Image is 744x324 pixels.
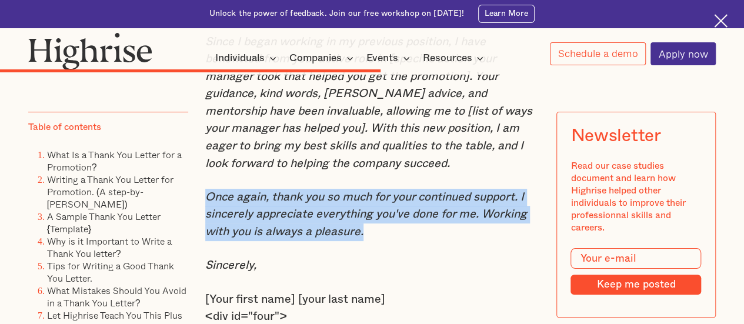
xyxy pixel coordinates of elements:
[205,191,527,238] em: Once again, thank you so much for your continued support. I sincerely appreciate everything you'v...
[47,283,186,310] a: What Mistakes Should You Avoid in a Thank You Letter?
[422,51,472,65] div: Resources
[215,51,280,65] div: Individuals
[289,51,357,65] div: Companies
[205,36,532,169] em: Since I began working in my previous position, I have benefitted from your active role in [specif...
[570,248,701,269] input: Your e-mail
[650,42,716,65] a: Apply now
[215,51,265,65] div: Individuals
[205,259,256,271] em: Sincerely,
[47,234,172,260] a: Why is it Important to Write a Thank You letter?
[47,148,182,174] a: What Is a Thank You Letter for a Promotion?
[47,209,161,236] a: A Sample Thank You Letter {Template}
[570,248,701,295] form: Modal Form
[209,8,465,19] div: Unlock the power of feedback. Join our free workshop on [DATE]!
[422,51,487,65] div: Resources
[47,259,174,285] a: Tips for Writing a Good Thank You Letter.
[366,51,413,65] div: Events
[714,14,728,28] img: Cross icon
[550,42,646,65] a: Schedule a demo
[570,160,701,234] div: Read our case studies document and learn how Highrise helped other individuals to improve their p...
[570,275,701,294] input: Keep me posted
[478,5,535,23] a: Learn More
[570,126,660,146] div: Newsletter
[289,51,342,65] div: Companies
[28,32,152,70] img: Highrise logo
[28,121,101,133] div: Table of contents
[47,172,174,211] a: Writing a Thank You Letter for Promotion. (A step-by-[PERSON_NAME])
[366,51,398,65] div: Events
